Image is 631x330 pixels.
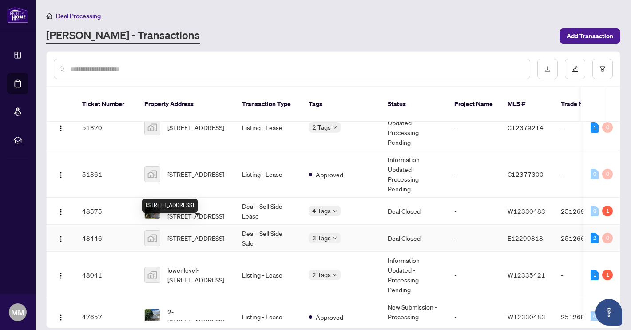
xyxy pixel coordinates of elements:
[447,198,500,225] td: -
[508,313,545,321] span: W12330483
[381,87,447,122] th: Status
[447,87,500,122] th: Project Name
[137,87,235,122] th: Property Address
[591,270,599,280] div: 1
[602,206,613,216] div: 1
[312,233,331,243] span: 3 Tags
[500,87,554,122] th: MLS #
[75,252,137,298] td: 48041
[591,169,599,179] div: 0
[591,233,599,243] div: 2
[508,207,545,215] span: W12330483
[167,169,224,179] span: [STREET_ADDRESS]
[75,87,137,122] th: Ticket Number
[167,307,228,326] span: 2-[STREET_ADDRESS]
[7,7,28,23] img: logo
[54,120,68,135] button: Logo
[316,312,343,322] span: Approved
[602,270,613,280] div: 1
[572,66,578,72] span: edit
[235,252,302,298] td: Listing - Lease
[508,234,543,242] span: E12299818
[235,198,302,225] td: Deal - Sell Side Lease
[333,236,337,240] span: down
[235,104,302,151] td: Listing - Lease
[145,267,160,282] img: thumbnail-img
[591,206,599,216] div: 0
[167,201,228,221] span: 2-[STREET_ADDRESS]
[554,87,616,122] th: Trade Number
[75,104,137,151] td: 51370
[54,167,68,181] button: Logo
[333,125,337,130] span: down
[167,265,228,285] span: lower level-[STREET_ADDRESS]
[145,167,160,182] img: thumbnail-img
[11,306,24,318] span: MM
[46,28,200,44] a: [PERSON_NAME] - Transactions
[57,171,64,179] img: Logo
[167,123,224,132] span: [STREET_ADDRESS]
[302,87,381,122] th: Tags
[312,206,331,216] span: 4 Tags
[75,151,137,198] td: 51361
[145,120,160,135] img: thumbnail-img
[54,310,68,324] button: Logo
[57,208,64,215] img: Logo
[57,235,64,243] img: Logo
[508,170,544,178] span: C12377300
[75,198,137,225] td: 48575
[56,12,101,20] span: Deal Processing
[57,125,64,132] img: Logo
[235,87,302,122] th: Transaction Type
[554,252,616,298] td: -
[508,123,544,131] span: C12379214
[333,209,337,213] span: down
[537,59,558,79] button: download
[544,66,551,72] span: download
[381,252,447,298] td: Information Updated - Processing Pending
[57,272,64,279] img: Logo
[46,13,52,19] span: home
[381,225,447,252] td: Deal Closed
[145,231,160,246] img: thumbnail-img
[602,169,613,179] div: 0
[554,151,616,198] td: -
[447,104,500,151] td: -
[316,170,343,179] span: Approved
[145,309,160,324] img: thumbnail-img
[54,268,68,282] button: Logo
[554,225,616,252] td: 2512669
[591,122,599,133] div: 1
[142,199,198,213] div: [STREET_ADDRESS]
[447,151,500,198] td: -
[554,104,616,151] td: -
[560,28,620,44] button: Add Transaction
[312,122,331,132] span: 2 Tags
[235,151,302,198] td: Listing - Lease
[602,122,613,133] div: 0
[381,198,447,225] td: Deal Closed
[602,233,613,243] div: 0
[591,311,599,322] div: 0
[447,225,500,252] td: -
[592,59,613,79] button: filter
[595,299,622,326] button: Open asap
[554,198,616,225] td: 2512694
[599,66,606,72] span: filter
[565,59,585,79] button: edit
[54,231,68,245] button: Logo
[57,314,64,321] img: Logo
[235,225,302,252] td: Deal - Sell Side Sale
[447,252,500,298] td: -
[312,270,331,280] span: 2 Tags
[381,104,447,151] td: Information Updated - Processing Pending
[54,204,68,218] button: Logo
[75,225,137,252] td: 48446
[508,271,545,279] span: W12335421
[567,29,613,43] span: Add Transaction
[333,273,337,277] span: down
[167,233,224,243] span: [STREET_ADDRESS]
[381,151,447,198] td: Information Updated - Processing Pending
